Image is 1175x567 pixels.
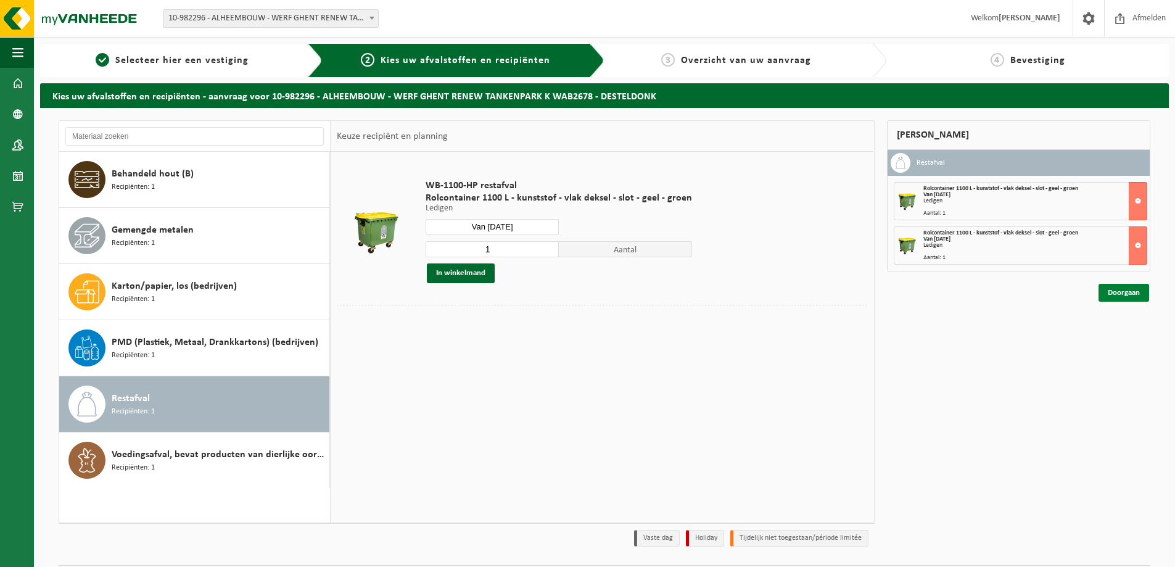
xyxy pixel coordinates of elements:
[163,10,378,27] span: 10-982296 - ALHEEMBOUW - WERF GHENT RENEW TANKENPARK K WAB2678 - DESTELDONK
[999,14,1060,23] strong: [PERSON_NAME]
[923,236,950,242] strong: Van [DATE]
[59,376,330,432] button: Restafval Recipiënten: 1
[991,53,1004,67] span: 4
[661,53,675,67] span: 3
[559,241,692,257] span: Aantal
[686,530,724,547] li: Holiday
[112,223,194,238] span: Gemengde metalen
[426,219,559,234] input: Selecteer datum
[381,56,550,65] span: Kies uw afvalstoffen en recipiënten
[426,192,692,204] span: Rolcontainer 1100 L - kunststof - vlak deksel - slot - geel - groen
[923,210,1147,217] div: Aantal: 1
[112,391,150,406] span: Restafval
[59,264,330,320] button: Karton/papier, los (bedrijven) Recipiënten: 1
[923,255,1147,261] div: Aantal: 1
[426,180,692,192] span: WB-1100-HP restafval
[163,9,379,28] span: 10-982296 - ALHEEMBOUW - WERF GHENT RENEW TANKENPARK K WAB2678 - DESTELDONK
[112,447,326,462] span: Voedingsafval, bevat producten van dierlijke oorsprong, onverpakt, categorie 3
[112,238,155,249] span: Recipiënten: 1
[1010,56,1065,65] span: Bevestiging
[331,121,454,152] div: Keuze recipiënt en planning
[112,350,155,362] span: Recipiënten: 1
[923,198,1147,204] div: Ledigen
[112,462,155,474] span: Recipiënten: 1
[59,208,330,264] button: Gemengde metalen Recipiënten: 1
[112,181,155,193] span: Recipiënten: 1
[46,53,298,68] a: 1Selecteer hier een vestiging
[96,53,109,67] span: 1
[923,185,1078,192] span: Rolcontainer 1100 L - kunststof - vlak deksel - slot - geel - groen
[115,56,249,65] span: Selecteer hier een vestiging
[923,230,1078,236] span: Rolcontainer 1100 L - kunststof - vlak deksel - slot - geel - groen
[112,279,237,294] span: Karton/papier, los (bedrijven)
[681,56,811,65] span: Overzicht van uw aanvraag
[923,242,1147,249] div: Ledigen
[361,53,374,67] span: 2
[112,335,318,350] span: PMD (Plastiek, Metaal, Drankkartons) (bedrijven)
[730,530,868,547] li: Tijdelijk niet toegestaan/période limitée
[1099,284,1149,302] a: Doorgaan
[65,127,324,146] input: Materiaal zoeken
[59,152,330,208] button: Behandeld hout (B) Recipiënten: 1
[40,83,1169,107] h2: Kies uw afvalstoffen en recipiënten - aanvraag voor 10-982296 - ALHEEMBOUW - WERF GHENT RENEW TAN...
[426,204,692,213] p: Ledigen
[917,153,945,173] h3: Restafval
[112,406,155,418] span: Recipiënten: 1
[59,320,330,376] button: PMD (Plastiek, Metaal, Drankkartons) (bedrijven) Recipiënten: 1
[112,167,194,181] span: Behandeld hout (B)
[923,191,950,198] strong: Van [DATE]
[59,432,330,488] button: Voedingsafval, bevat producten van dierlijke oorsprong, onverpakt, categorie 3 Recipiënten: 1
[887,120,1151,150] div: [PERSON_NAME]
[634,530,680,547] li: Vaste dag
[112,294,155,305] span: Recipiënten: 1
[427,263,495,283] button: In winkelmand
